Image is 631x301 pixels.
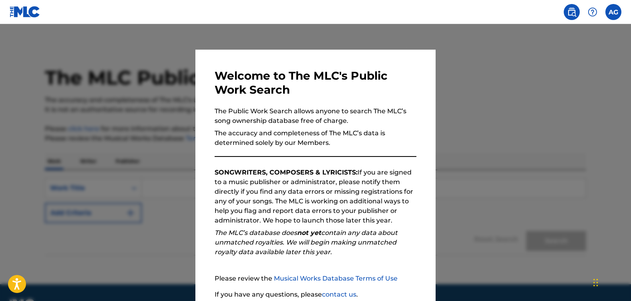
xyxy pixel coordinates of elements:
a: Public Search [564,4,580,20]
iframe: Resource Center [609,189,631,253]
p: If you are signed to a music publisher or administrator, please notify them directly if you find ... [215,168,416,225]
em: The MLC’s database does contain any data about unmatched royalties. We will begin making unmatche... [215,229,398,256]
strong: not yet [297,229,321,237]
strong: SONGWRITERS, COMPOSERS & LYRICISTS: [215,169,358,176]
a: Musical Works Database Terms of Use [274,275,398,282]
img: search [567,7,577,17]
p: Please review the [215,274,416,283]
div: User Menu [605,4,621,20]
a: contact us [322,291,356,298]
iframe: Chat Widget [591,263,631,301]
p: If you have any questions, please . [215,290,416,299]
img: help [588,7,597,17]
img: MLC Logo [10,6,40,18]
h3: Welcome to The MLC's Public Work Search [215,69,416,97]
p: The accuracy and completeness of The MLC’s data is determined solely by our Members. [215,128,416,148]
div: Drag [593,271,598,295]
div: Help [585,4,601,20]
p: The Public Work Search allows anyone to search The MLC’s song ownership database free of charge. [215,106,416,126]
